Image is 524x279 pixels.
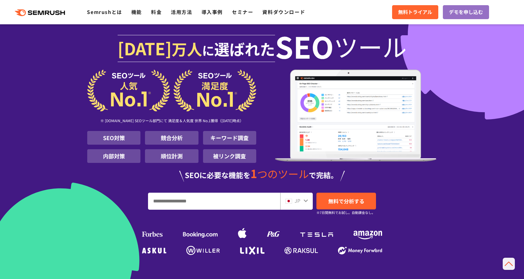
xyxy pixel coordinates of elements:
[309,170,338,180] span: で完結。
[87,131,140,145] li: SEO対策
[87,168,437,182] div: SEOに必要な機能を
[334,34,407,58] span: ツール
[87,8,122,15] a: Semrushとは
[232,8,253,15] a: セミナー
[328,197,364,205] span: 無料で分析する
[118,36,172,60] span: [DATE]
[316,193,376,209] a: 無料で分析する
[262,8,305,15] a: 資料ダウンロード
[87,149,140,163] li: 内部対策
[392,5,438,19] a: 無料トライアル
[449,8,483,16] span: デモを申し込む
[172,38,202,60] span: 万人
[295,197,300,204] span: JP
[171,8,192,15] a: 活用方法
[203,149,256,163] li: 被リンク調査
[202,41,214,59] span: に
[443,5,489,19] a: デモを申し込む
[87,112,256,131] div: ※ [DOMAIN_NAME] SEOツール部門にて 満足度＆人気度 世界 No.1獲得（[DATE]時点）
[131,8,142,15] a: 機能
[203,131,256,145] li: キーワード調査
[398,8,432,16] span: 無料トライアル
[145,149,198,163] li: 順位計測
[151,8,162,15] a: 料金
[257,166,309,181] span: つのツール
[148,193,280,209] input: URL、キーワードを入力してください
[275,34,334,58] span: SEO
[316,210,375,215] small: ※7日間無料でお試し。自動課金なし。
[202,8,223,15] a: 導入事例
[250,165,257,181] span: 1
[214,38,275,60] span: 選ばれた
[145,131,198,145] li: 競合分析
